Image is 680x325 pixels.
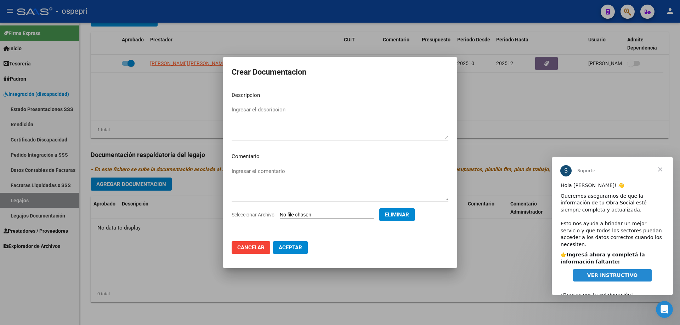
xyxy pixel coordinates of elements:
[273,241,308,254] button: Aceptar
[656,301,673,318] iframe: Intercom live chat
[232,241,270,254] button: Cancelar
[232,65,448,79] h2: Crear Documentacion
[385,211,409,218] span: Eliminar
[279,244,302,251] span: Aceptar
[237,244,265,251] span: Cancelar
[552,157,673,295] iframe: Intercom live chat mensaje
[232,152,448,161] p: Comentario
[232,212,274,217] span: Seleccionar Archivo
[379,208,415,221] button: Eliminar
[9,128,112,149] div: ¡Gracias por tu colaboración! ​
[232,91,448,99] p: Descripcion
